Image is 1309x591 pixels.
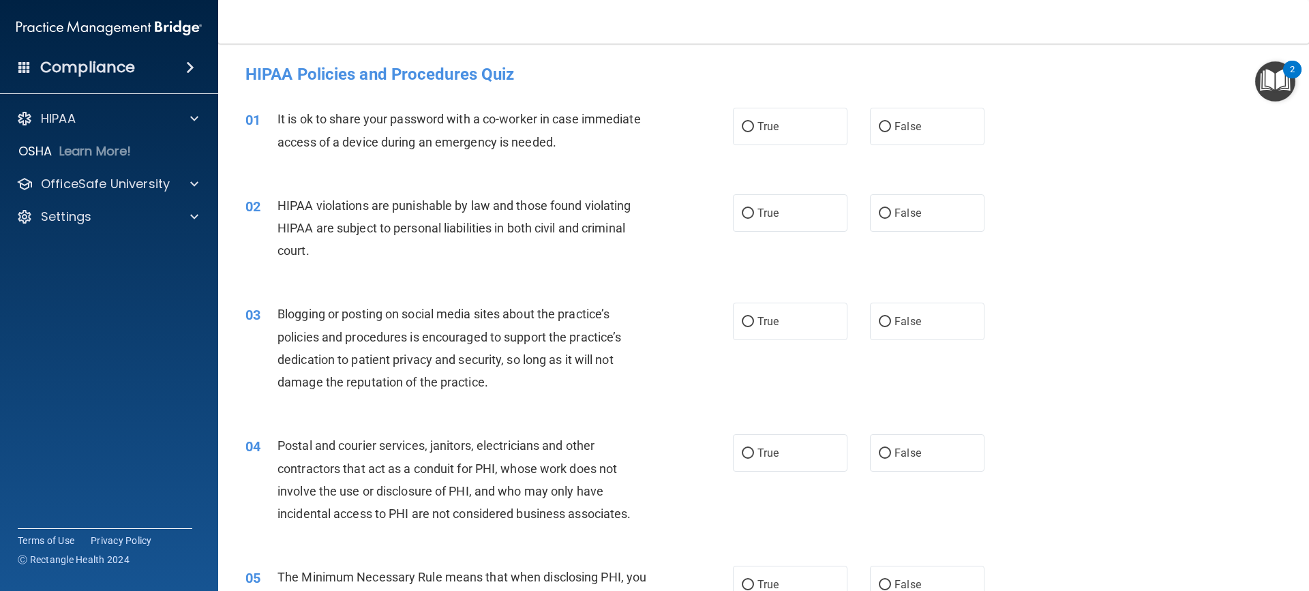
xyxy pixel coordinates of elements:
[16,110,198,127] a: HIPAA
[757,578,779,591] span: True
[742,317,754,327] input: True
[757,120,779,133] span: True
[1255,61,1295,102] button: Open Resource Center, 2 new notifications
[894,315,921,328] span: False
[91,534,152,547] a: Privacy Policy
[742,449,754,459] input: True
[245,438,260,455] span: 04
[16,176,198,192] a: OfficeSafe University
[18,534,74,547] a: Terms of Use
[879,209,891,219] input: False
[18,143,52,160] p: OSHA
[1290,70,1295,87] div: 2
[894,120,921,133] span: False
[277,307,621,389] span: Blogging or posting on social media sites about the practice’s policies and procedures is encoura...
[894,446,921,459] span: False
[879,317,891,327] input: False
[894,578,921,591] span: False
[245,307,260,323] span: 03
[245,198,260,215] span: 02
[742,122,754,132] input: True
[41,176,170,192] p: OfficeSafe University
[245,65,1282,83] h4: HIPAA Policies and Procedures Quiz
[742,209,754,219] input: True
[742,580,754,590] input: True
[277,198,631,258] span: HIPAA violations are punishable by law and those found violating HIPAA are subject to personal li...
[41,110,76,127] p: HIPAA
[757,446,779,459] span: True
[757,207,779,219] span: True
[277,438,631,521] span: Postal and courier services, janitors, electricians and other contractors that act as a conduit f...
[245,570,260,586] span: 05
[879,580,891,590] input: False
[16,14,202,42] img: PMB logo
[245,112,260,128] span: 01
[894,207,921,219] span: False
[41,209,91,225] p: Settings
[18,553,130,566] span: Ⓒ Rectangle Health 2024
[879,449,891,459] input: False
[40,58,135,77] h4: Compliance
[277,112,641,149] span: It is ok to share your password with a co-worker in case immediate access of a device during an e...
[16,209,198,225] a: Settings
[59,143,132,160] p: Learn More!
[879,122,891,132] input: False
[757,315,779,328] span: True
